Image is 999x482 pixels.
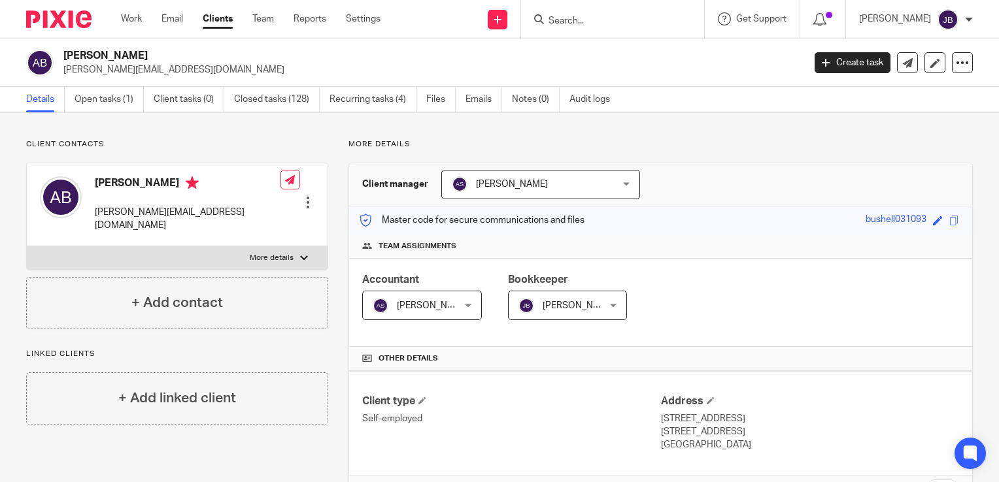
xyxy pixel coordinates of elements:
a: Notes (0) [512,87,560,112]
a: Emails [466,87,502,112]
span: Accountant [362,274,419,285]
span: Other details [379,353,438,364]
span: Team assignments [379,241,456,251]
a: Team [252,12,274,25]
span: Get Support [736,14,787,24]
p: More details [250,253,294,263]
p: [STREET_ADDRESS] [661,412,959,425]
img: svg%3E [452,176,467,192]
p: Linked clients [26,349,328,359]
a: Closed tasks (128) [234,87,320,112]
h2: [PERSON_NAME] [63,49,649,63]
a: Client tasks (0) [154,87,224,112]
h4: [PERSON_NAME] [95,176,280,193]
h4: Address [661,394,959,408]
p: Self-employed [362,412,660,425]
img: svg%3E [40,176,82,218]
img: svg%3E [26,49,54,76]
p: Client contacts [26,139,328,150]
a: Clients [203,12,233,25]
span: Bookkeeper [508,274,568,285]
p: [STREET_ADDRESS] [661,425,959,438]
a: Audit logs [569,87,620,112]
a: Work [121,12,142,25]
img: svg%3E [518,298,534,313]
a: Email [161,12,183,25]
a: Files [426,87,456,112]
h4: + Add contact [131,293,223,313]
div: bushell031093 [866,213,926,228]
a: Reports [294,12,326,25]
p: [PERSON_NAME] [859,12,931,25]
a: Settings [346,12,381,25]
a: Details [26,87,65,112]
i: Primary [186,176,199,189]
input: Search [547,16,665,27]
img: svg%3E [938,9,958,30]
p: [PERSON_NAME][EMAIL_ADDRESS][DOMAIN_NAME] [63,63,795,76]
span: [PERSON_NAME] [476,180,548,189]
a: Open tasks (1) [75,87,144,112]
a: Create task [815,52,890,73]
img: svg%3E [373,298,388,313]
span: [PERSON_NAME] [397,301,469,310]
h4: Client type [362,394,660,408]
p: More details [348,139,973,150]
span: [PERSON_NAME] [543,301,615,310]
a: Recurring tasks (4) [330,87,416,112]
img: Pixie [26,10,92,28]
p: [GEOGRAPHIC_DATA] [661,438,959,451]
h4: + Add linked client [118,388,236,408]
p: Master code for secure communications and files [359,214,584,227]
p: [PERSON_NAME][EMAIL_ADDRESS][DOMAIN_NAME] [95,206,280,233]
h3: Client manager [362,178,428,191]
